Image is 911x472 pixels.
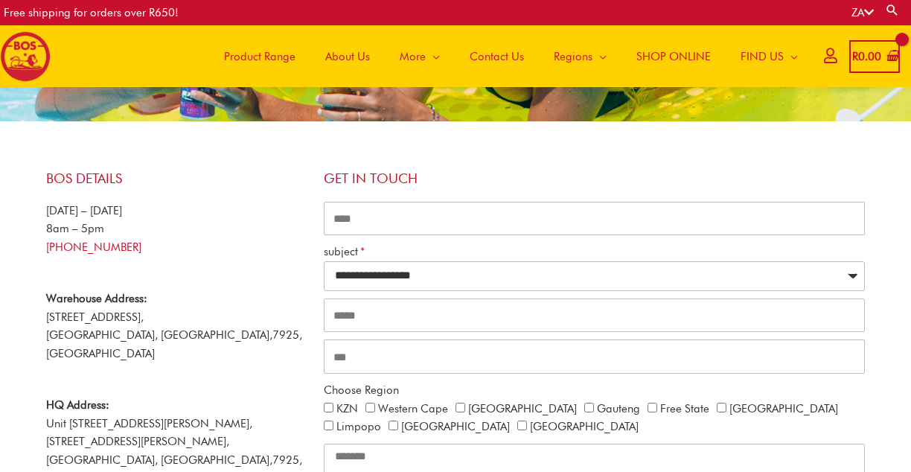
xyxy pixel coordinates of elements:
[324,381,399,400] label: Choose Region
[852,50,858,63] span: R
[741,34,784,79] span: FIND US
[385,25,455,87] a: More
[468,402,577,415] label: [GEOGRAPHIC_DATA]
[729,402,838,415] label: [GEOGRAPHIC_DATA]
[46,310,144,324] span: [STREET_ADDRESS],
[46,453,272,467] span: [GEOGRAPHIC_DATA], [GEOGRAPHIC_DATA],
[597,402,640,415] label: Gauteng
[46,204,122,217] span: [DATE] – [DATE]
[46,222,104,235] span: 8am – 5pm
[849,40,900,74] a: View Shopping Cart, empty
[336,420,381,433] label: Limpopo
[224,34,295,79] span: Product Range
[46,435,229,448] span: [STREET_ADDRESS][PERSON_NAME],
[401,420,510,433] label: [GEOGRAPHIC_DATA]
[636,34,711,79] span: SHOP ONLINE
[530,420,639,433] label: [GEOGRAPHIC_DATA]
[852,50,881,63] bdi: 0.00
[325,34,370,79] span: About Us
[851,6,874,19] a: ZA
[324,243,365,261] label: subject
[378,402,448,415] label: Western Cape
[324,170,865,187] h4: Get in touch
[46,240,141,254] a: [PHONE_NUMBER]
[470,34,524,79] span: Contact Us
[660,402,709,415] label: Free State
[209,25,310,87] a: Product Range
[400,34,426,79] span: More
[885,3,900,17] a: Search button
[46,292,147,305] strong: Warehouse Address:
[455,25,539,87] a: Contact Us
[46,398,109,412] strong: HQ Address:
[198,25,813,87] nav: Site Navigation
[46,328,272,342] span: [GEOGRAPHIC_DATA], [GEOGRAPHIC_DATA],
[621,25,726,87] a: SHOP ONLINE
[310,25,385,87] a: About Us
[539,25,621,87] a: Regions
[46,398,252,430] span: Unit [STREET_ADDRESS][PERSON_NAME],
[554,34,592,79] span: Regions
[336,402,358,415] label: KZN
[46,170,309,187] h4: BOS Details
